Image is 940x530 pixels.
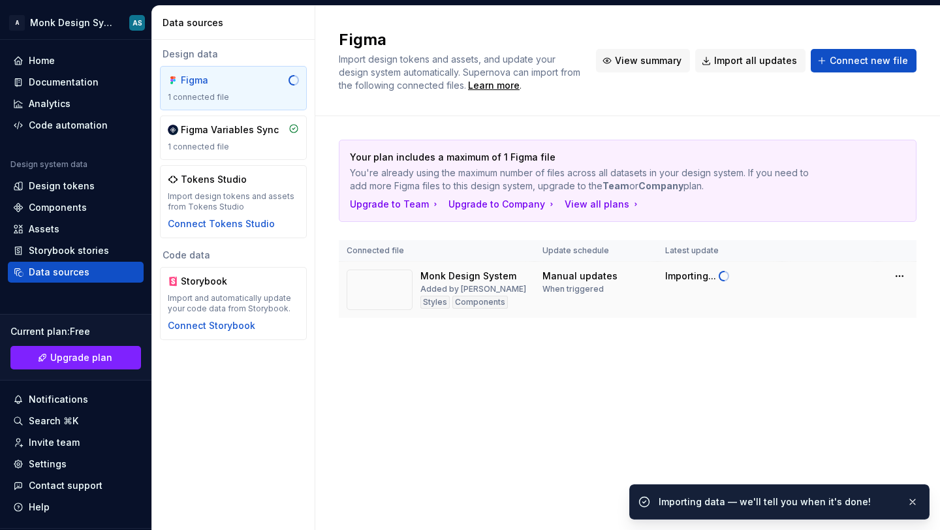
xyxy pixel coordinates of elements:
div: Analytics [29,97,70,110]
p: You're already using the maximum number of files across all datasets in your design system. If yo... [350,166,814,193]
div: Code data [160,249,307,262]
div: Invite team [29,436,80,449]
div: Figma Variables Sync [181,123,279,136]
div: Code automation [29,119,108,132]
button: Import all updates [695,49,806,72]
div: Help [29,501,50,514]
button: Notifications [8,389,144,410]
b: Team [603,180,629,191]
div: Data sources [163,16,309,29]
button: Connect new file [811,49,916,72]
div: Tokens Studio [181,173,247,186]
div: Monk Design System [420,270,516,283]
button: Upgrade to Company [448,198,557,211]
a: Learn more [468,79,520,92]
button: Help [8,497,144,518]
button: View all plans [565,198,641,211]
button: Contact support [8,475,144,496]
th: Connected file [339,240,535,262]
div: Import design tokens and assets from Tokens Studio [168,191,299,212]
a: Data sources [8,262,144,283]
div: Import and automatically update your code data from Storybook. [168,293,299,314]
a: Home [8,50,144,71]
button: Connect Tokens Studio [168,217,275,230]
div: Notifications [29,393,88,406]
a: Tokens StudioImport design tokens and assets from Tokens StudioConnect Tokens Studio [160,165,307,238]
span: Connect new file [830,54,908,67]
span: . [466,81,522,91]
span: Upgrade plan [50,351,112,364]
button: View summary [596,49,690,72]
div: Data sources [29,266,89,279]
div: Styles [420,296,450,309]
div: Assets [29,223,59,236]
b: Company [638,180,683,191]
a: Storybook stories [8,240,144,261]
div: 1 connected file [168,142,299,152]
p: Your plan includes a maximum of 1 Figma file [350,151,814,164]
div: When triggered [542,284,604,294]
div: Importing data — we'll tell you when it's done! [659,495,896,508]
div: Contact support [29,479,102,492]
div: Manual updates [542,270,618,283]
div: Settings [29,458,67,471]
div: 1 connected file [168,92,299,102]
a: Figma Variables Sync1 connected file [160,116,307,160]
div: Documentation [29,76,99,89]
a: Figma1 connected file [160,66,307,110]
button: Upgrade to Team [350,198,441,211]
h2: Figma [339,29,580,50]
a: StorybookImport and automatically update your code data from Storybook.Connect Storybook [160,267,307,340]
span: Import all updates [714,54,797,67]
div: Figma [181,74,243,87]
div: AS [133,18,142,28]
div: Storybook [181,275,243,288]
a: Assets [8,219,144,240]
div: Home [29,54,55,67]
div: Components [452,296,508,309]
a: Components [8,197,144,218]
div: Storybook stories [29,244,109,257]
div: Added by [PERSON_NAME] [420,284,526,294]
span: View summary [615,54,681,67]
a: Analytics [8,93,144,114]
a: Documentation [8,72,144,93]
a: Code automation [8,115,144,136]
th: Latest update [657,240,782,262]
button: Connect Storybook [168,319,255,332]
div: Design data [160,48,307,61]
a: Design tokens [8,176,144,196]
div: Monk Design System [30,16,114,29]
a: Settings [8,454,144,475]
div: Current plan : Free [10,325,141,338]
div: Search ⌘K [29,414,78,428]
a: Upgrade plan [10,346,141,369]
div: Importing... [665,270,716,283]
div: Design tokens [29,179,95,193]
div: Components [29,201,87,214]
div: A [9,15,25,31]
button: AMonk Design SystemAS [3,8,149,37]
span: Import design tokens and assets, and update your design system automatically. Supernova can impor... [339,54,583,91]
div: Design system data [10,159,87,170]
a: Invite team [8,432,144,453]
button: Search ⌘K [8,411,144,431]
th: Update schedule [535,240,657,262]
